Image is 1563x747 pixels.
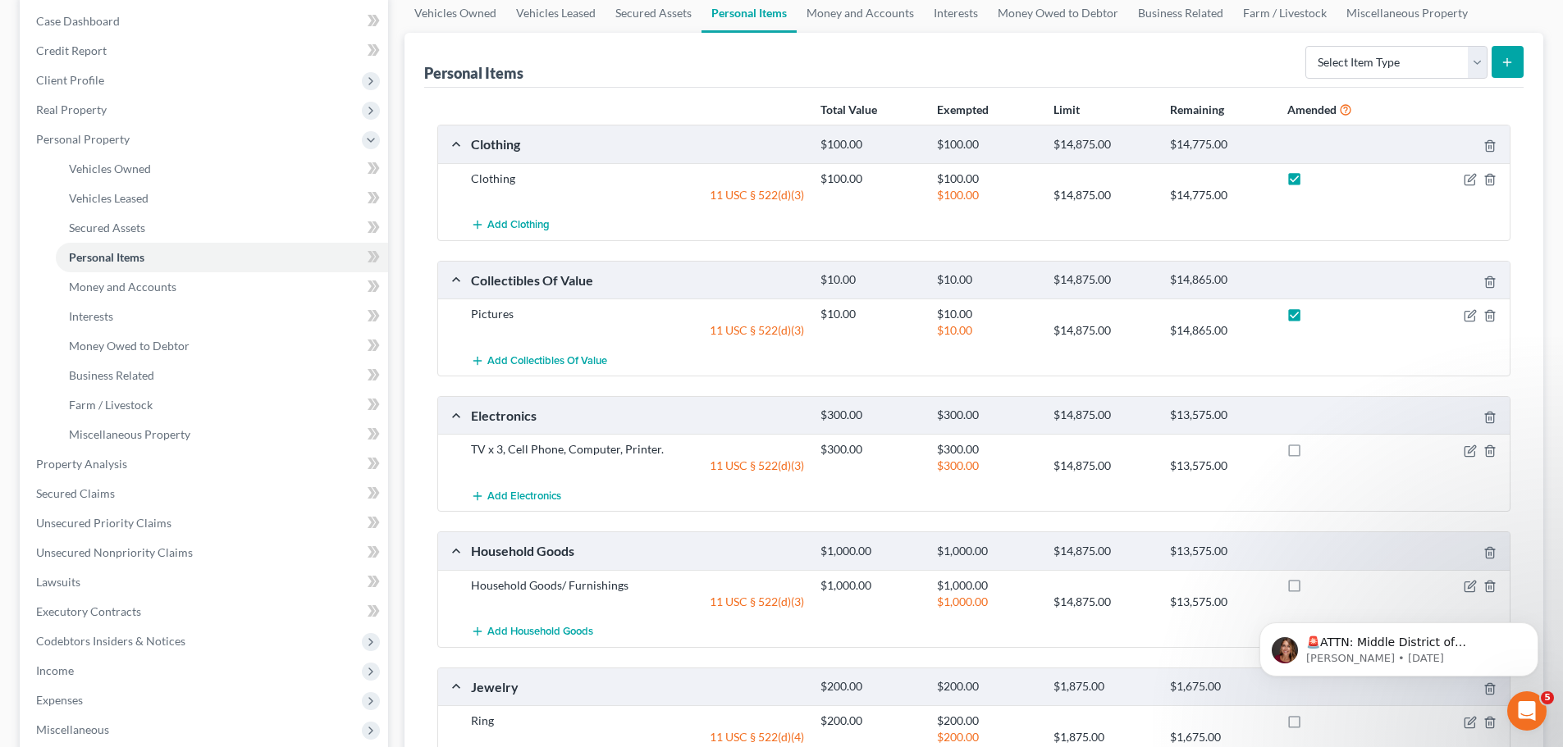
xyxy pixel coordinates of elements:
div: $14,875.00 [1045,322,1162,339]
div: $13,575.00 [1162,458,1278,474]
span: Property Analysis [36,457,127,471]
span: Vehicles Leased [69,191,149,205]
span: Miscellaneous [36,722,109,736]
a: Secured Claims [23,479,388,508]
a: Miscellaneous Property [56,420,388,449]
span: Farm / Livestock [69,398,153,412]
span: 5 [1541,691,1554,704]
div: $14,875.00 [1045,408,1162,423]
div: $200.00 [929,729,1045,745]
div: $1,675.00 [1162,729,1278,745]
span: Add Collectibles Of Value [487,354,607,367]
strong: Exempted [937,102,989,116]
span: Vehicles Owned [69,162,151,175]
span: Business Related [69,368,154,382]
div: $100.00 [812,137,929,153]
div: $200.00 [929,679,1045,695]
div: $100.00 [812,171,929,187]
span: Expenses [36,693,83,707]
div: $300.00 [812,408,929,423]
span: Executory Contracts [36,604,141,618]
div: $14,775.00 [1162,187,1278,203]
iframe: Intercom notifications message [1235,588,1563,703]
div: $1,000.00 [929,594,1045,610]
div: $13,575.00 [1162,408,1278,423]
a: Vehicles Owned [56,154,388,184]
div: $14,875.00 [1045,544,1162,559]
a: Money Owed to Debtor [56,331,388,361]
div: Clothing [463,135,812,153]
div: $300.00 [812,441,929,458]
div: $200.00 [929,713,1045,729]
button: Add Electronics [471,481,561,511]
div: $200.00 [812,679,929,695]
div: $14,865.00 [1162,272,1278,288]
button: Add Clothing [471,210,550,240]
strong: Amended [1287,102,1337,116]
div: Household Goods/ Furnishings [463,577,812,594]
span: Real Property [36,102,107,116]
a: Case Dashboard [23,7,388,36]
div: $300.00 [929,458,1045,474]
div: $10.00 [929,322,1045,339]
div: $100.00 [929,171,1045,187]
a: Personal Items [56,243,388,272]
div: $10.00 [929,306,1045,322]
button: Add Household Goods [471,617,593,647]
div: 11 USC § 522(d)(3) [463,594,812,610]
div: Jewelry [463,678,812,695]
span: Add Household Goods [487,626,593,639]
span: Interests [69,309,113,323]
a: Vehicles Leased [56,184,388,213]
span: Credit Report [36,43,107,57]
div: Clothing [463,171,812,187]
span: Secured Claims [36,486,115,500]
span: Client Profile [36,73,104,87]
a: Secured Assets [56,213,388,243]
div: $1,875.00 [1045,729,1162,745]
div: $14,775.00 [1162,137,1278,153]
div: $14,865.00 [1162,322,1278,339]
button: Add Collectibles Of Value [471,345,607,376]
strong: Total Value [820,102,877,116]
div: TV x 3, Cell Phone, Computer, Printer. [463,441,812,458]
span: Miscellaneous Property [69,427,190,441]
div: $10.00 [812,306,929,322]
span: Add Clothing [487,219,550,232]
div: $13,575.00 [1162,594,1278,610]
span: Add Electronics [487,490,561,503]
span: Money Owed to Debtor [69,339,190,353]
div: $1,000.00 [812,577,929,594]
a: Unsecured Nonpriority Claims [23,538,388,567]
div: $14,875.00 [1045,137,1162,153]
div: $100.00 [929,187,1045,203]
span: Unsecured Priority Claims [36,516,171,530]
span: Lawsuits [36,575,80,589]
div: $14,875.00 [1045,458,1162,474]
div: $300.00 [929,441,1045,458]
div: $200.00 [812,713,929,729]
div: 11 USC § 522(d)(3) [463,187,812,203]
div: 11 USC § 522(d)(3) [463,322,812,339]
span: Case Dashboard [36,14,120,28]
div: $10.00 [929,272,1045,288]
span: Secured Assets [69,221,145,235]
div: $14,875.00 [1045,272,1162,288]
span: Money and Accounts [69,280,176,294]
span: Unsecured Nonpriority Claims [36,545,193,559]
a: Business Related [56,361,388,390]
div: $1,000.00 [929,544,1045,559]
strong: Limit [1053,102,1080,116]
a: Credit Report [23,36,388,66]
a: Farm / Livestock [56,390,388,420]
div: 11 USC § 522(d)(4) [463,729,812,745]
div: $14,875.00 [1045,594,1162,610]
a: Lawsuits [23,567,388,597]
span: Income [36,663,74,677]
span: Codebtors Insiders & Notices [36,634,185,648]
div: $1,000.00 [812,544,929,559]
div: $300.00 [929,408,1045,423]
